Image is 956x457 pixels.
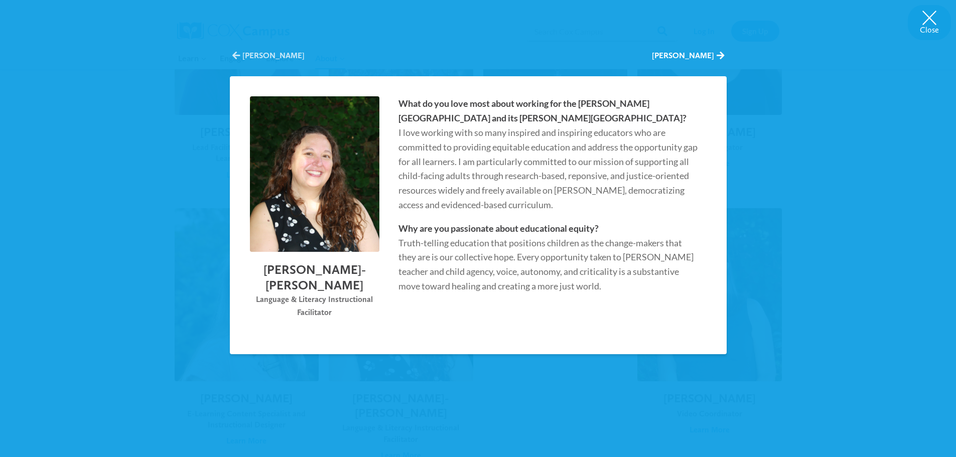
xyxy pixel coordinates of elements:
p: Truth-telling education that positions children as the change-makers that they are is our collect... [398,221,698,293]
div: Teresa R. Fisher-Ari [230,40,727,437]
strong: Why are you passionate about educational equity? [398,223,599,234]
h2: [PERSON_NAME]-[PERSON_NAME] [250,262,379,293]
div: Language & Literacy Instructional Facilitator [250,293,379,319]
button: [PERSON_NAME] [652,50,724,61]
p: I love working with so many inspired and inspiring educators who are committed to providing equit... [398,96,698,212]
strong: What do you love most about working for the [PERSON_NAME][GEOGRAPHIC_DATA] and its [PERSON_NAME][... [398,98,687,123]
button: [PERSON_NAME] [232,50,305,61]
button: Close modal [908,5,951,40]
img: Dr-Teresa-Fisher-Ari-scaled-1.jpg [246,93,382,256]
